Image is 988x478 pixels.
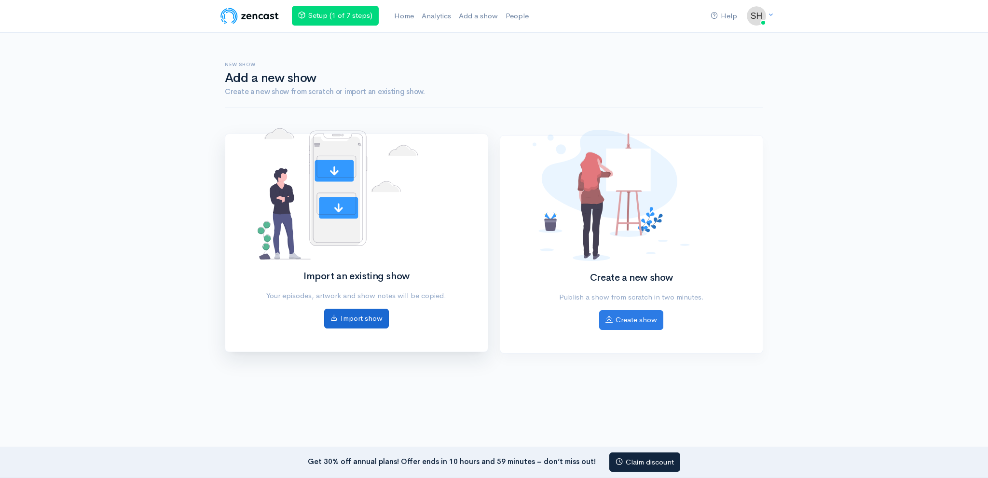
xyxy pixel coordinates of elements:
[747,6,766,26] img: ...
[308,456,596,465] strong: Get 30% off annual plans! Offer ends in 10 hours and 59 minutes – don’t miss out!
[390,6,418,27] a: Home
[455,6,502,27] a: Add a show
[533,273,730,283] h2: Create a new show
[599,310,663,330] a: Create show
[292,6,379,26] a: Setup (1 of 7 steps)
[258,271,455,282] h2: Import an existing show
[533,292,730,303] p: Publish a show from scratch in two minutes.
[418,6,455,27] a: Analytics
[258,290,455,301] p: Your episodes, artwork and show notes will be copied.
[502,6,533,27] a: People
[609,452,680,472] a: Claim discount
[219,6,280,26] img: ZenCast Logo
[324,309,389,328] a: Import show
[707,6,741,27] a: Help
[225,71,763,85] h1: Add a new show
[225,88,763,96] h4: Create a new show from scratch or import an existing show.
[225,62,763,67] h6: New show
[258,128,418,259] img: No shows added
[533,130,690,261] img: No shows added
